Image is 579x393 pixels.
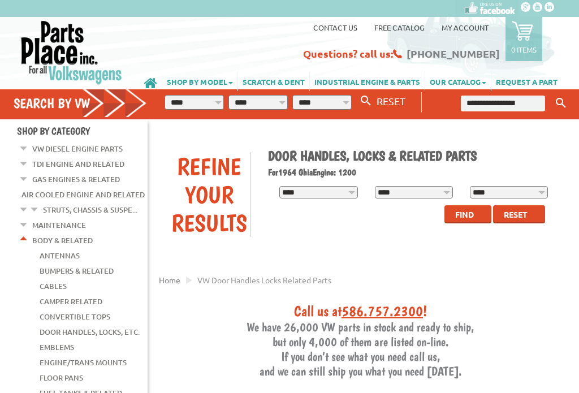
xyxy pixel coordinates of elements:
[32,157,124,171] a: TDI Engine and Related
[313,23,357,32] a: Contact us
[43,202,137,217] a: Struts, Chassis & Suspe...
[377,95,405,107] span: RESET
[32,141,123,156] a: VW Diesel Engine Parts
[159,275,180,285] a: Home
[491,71,562,91] a: REQUEST A PART
[17,125,148,137] h4: Shop By Category
[40,370,83,385] a: Floor Pans
[40,294,102,309] a: Camper Related
[268,167,554,178] h2: 1964 Ghia
[505,17,542,61] a: 0 items
[40,248,80,263] a: Antennas
[32,233,93,248] a: Body & Related
[444,205,491,223] button: Find
[504,209,528,219] span: Reset
[268,167,278,178] span: For
[32,218,86,232] a: Maintenance
[21,187,145,202] a: Air Cooled Engine and Related
[14,95,147,111] h4: Search by VW
[372,93,410,109] button: RESET
[40,325,140,339] a: Door Handles, Locks, Etc.
[455,209,474,219] span: Find
[356,93,375,109] button: Search By VW...
[294,302,427,319] span: Call us at !
[268,148,554,164] h1: Door Handles, Locks & Related Parts
[425,71,491,91] a: OUR CATALOG
[40,340,74,355] a: Emblems
[310,71,425,91] a: INDUSTRIAL ENGINE & PARTS
[313,167,356,178] span: Engine: 1200
[442,23,489,32] a: My Account
[20,20,123,85] img: Parts Place Inc!
[342,302,423,319] a: 586.757.2300
[197,275,331,285] span: VW door handles locks related parts
[40,309,110,324] a: Convertible Tops
[40,355,127,370] a: Engine/Trans Mounts
[493,205,545,223] button: Reset
[374,23,425,32] a: Free Catalog
[552,94,569,113] button: Keyword Search
[162,71,237,91] a: SHOP BY MODEL
[167,152,250,237] div: Refine Your Results
[40,279,67,293] a: Cables
[511,45,537,54] p: 0 items
[238,71,309,91] a: SCRATCH & DENT
[32,172,120,187] a: Gas Engines & Related
[40,264,114,278] a: Bumpers & Related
